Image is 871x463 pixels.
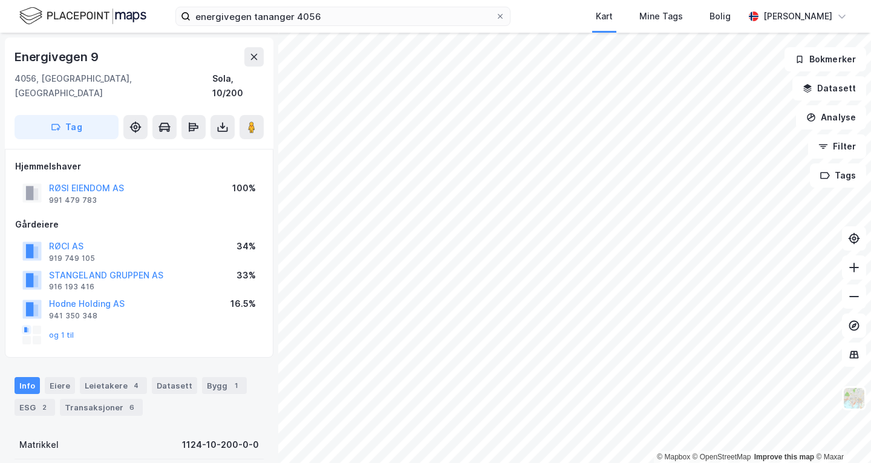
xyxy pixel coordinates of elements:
div: [PERSON_NAME] [763,9,832,24]
div: 919 749 105 [49,254,95,263]
button: Tag [15,115,119,139]
div: Hjemmelshaver [15,159,263,174]
div: Kart [596,9,613,24]
div: Bygg [202,377,247,394]
div: 2 [38,401,50,413]
div: ESG [15,399,55,416]
img: Z [843,387,866,410]
div: 16.5% [230,297,256,311]
div: 941 350 348 [49,311,97,321]
iframe: Chat Widget [811,405,871,463]
img: logo.f888ab2527a4732fd821a326f86c7f29.svg [19,5,146,27]
div: 1124-10-200-0-0 [182,438,259,452]
a: OpenStreetMap [693,453,751,461]
button: Tags [810,163,866,188]
div: 1 [230,379,242,392]
div: 916 193 416 [49,282,94,292]
input: Søk på adresse, matrikkel, gårdeiere, leietakere eller personer [191,7,495,25]
div: 991 479 783 [49,195,97,205]
div: Leietakere [80,377,147,394]
div: Matrikkel [19,438,59,452]
div: Bolig [710,9,731,24]
div: Eiere [45,377,75,394]
div: 100% [232,181,256,195]
div: Energivegen 9 [15,47,100,67]
div: 6 [126,401,138,413]
a: Mapbox [657,453,690,461]
a: Improve this map [754,453,814,461]
div: Kontrollprogram for chat [811,405,871,463]
div: Datasett [152,377,197,394]
div: Sola, 10/200 [212,71,264,100]
div: Info [15,377,40,394]
div: 33% [237,268,256,283]
button: Analyse [796,105,866,130]
div: Transaksjoner [60,399,143,416]
div: 34% [237,239,256,254]
button: Bokmerker [785,47,866,71]
button: Filter [808,134,866,159]
div: 4056, [GEOGRAPHIC_DATA], [GEOGRAPHIC_DATA] [15,71,212,100]
button: Datasett [792,76,866,100]
div: Gårdeiere [15,217,263,232]
div: 4 [130,379,142,392]
div: Mine Tags [639,9,683,24]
